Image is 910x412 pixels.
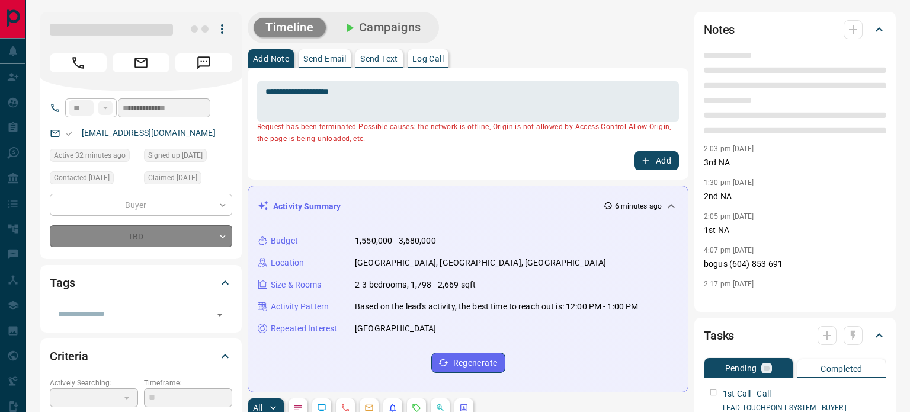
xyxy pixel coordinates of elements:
div: Sat Jul 26 2025 [144,171,232,188]
div: TBD [50,225,232,247]
p: Activity Pattern [271,301,329,313]
div: Activity Summary6 minutes ago [258,196,678,218]
p: Repeated Interest [271,322,337,335]
button: Regenerate [431,353,505,373]
p: Add Note [253,55,289,63]
p: - [704,292,886,304]
h2: Tasks [704,326,734,345]
h2: Notes [704,20,735,39]
p: Send Email [303,55,346,63]
p: Log Call [412,55,444,63]
p: 2:17 pm [DATE] [704,280,754,288]
p: 1st Call - Call [723,388,771,400]
span: Active 32 minutes ago [54,149,126,161]
p: Request has been terminated Possible causes: the network is offline, Origin is not allowed by Acc... [257,122,679,145]
div: Criteria [50,342,232,371]
p: Activity Summary [273,200,341,213]
p: Based on the lead's activity, the best time to reach out is: 12:00 PM - 1:00 PM [355,301,638,313]
span: Signed up [DATE] [148,149,203,161]
p: 2nd NA [704,190,886,203]
div: Tasks [704,321,886,350]
p: All [253,404,262,412]
p: 1,550,000 - 3,680,000 [355,235,436,247]
p: Timeframe: [144,378,232,388]
span: Email [113,53,169,72]
button: Add [634,151,679,170]
div: Tue Aug 12 2025 [50,149,138,165]
span: Claimed [DATE] [148,172,197,184]
p: 2-3 bedrooms, 1,798 - 2,669 sqft [355,279,476,291]
p: Completed [821,365,863,373]
p: 1st NA [704,224,886,237]
span: Contacted [DATE] [54,172,110,184]
div: Sat Jul 26 2025 [50,171,138,188]
p: [GEOGRAPHIC_DATA] [355,322,436,335]
div: Tags [50,269,232,297]
p: 4:07 pm [DATE] [704,246,754,254]
p: 1:30 pm [DATE] [704,178,754,187]
p: Size & Rooms [271,279,322,291]
div: Buyer [50,194,232,216]
p: bogus (604) 853-691 [704,258,886,270]
svg: Email Valid [65,129,73,138]
p: Budget [271,235,298,247]
div: Sat Jul 26 2025 [144,149,232,165]
button: Timeline [254,18,326,37]
a: [EMAIL_ADDRESS][DOMAIN_NAME] [82,128,216,138]
span: Message [175,53,232,72]
p: [GEOGRAPHIC_DATA], [GEOGRAPHIC_DATA], [GEOGRAPHIC_DATA] [355,257,606,269]
button: Campaigns [331,18,433,37]
p: Actively Searching: [50,378,138,388]
button: Open [212,306,228,323]
p: 3rd NA [704,157,886,169]
span: Call [50,53,107,72]
p: Location [271,257,304,269]
h2: Criteria [50,347,88,366]
p: 2:03 pm [DATE] [704,145,754,153]
p: Send Text [360,55,398,63]
h2: Tags [50,273,75,292]
div: Notes [704,15,886,44]
p: Pending [725,364,757,372]
p: 2:05 pm [DATE] [704,212,754,221]
p: 6 minutes ago [615,201,662,212]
